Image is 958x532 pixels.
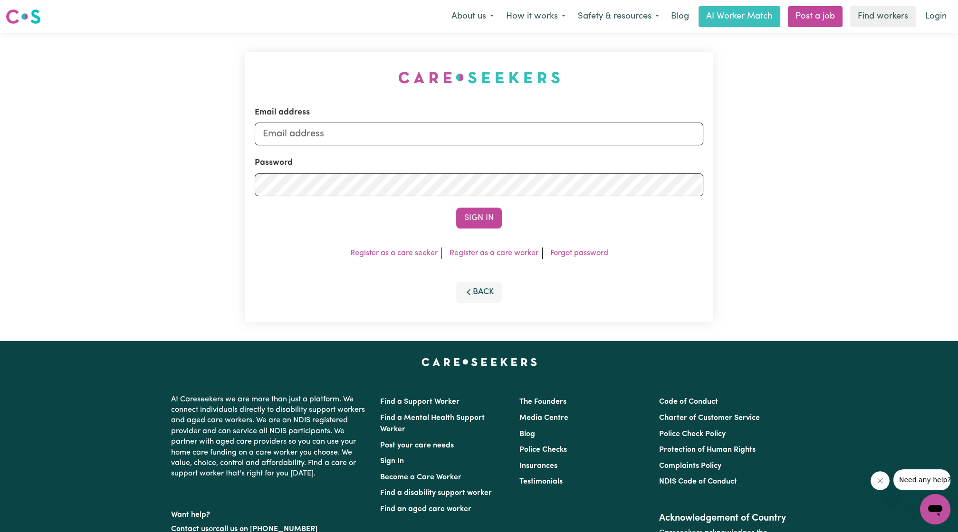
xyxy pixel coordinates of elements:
span: Need any help? [6,7,57,14]
a: Become a Care Worker [380,474,461,481]
a: Find workers [850,6,916,27]
a: Blog [665,6,695,27]
a: Sign In [380,457,404,465]
a: Login [920,6,952,27]
a: NDIS Code of Conduct [659,478,737,485]
label: Password [255,157,293,169]
a: Find an aged care worker [380,505,471,513]
a: Complaints Policy [659,462,721,470]
a: Police Checks [519,446,567,454]
a: Code of Conduct [659,398,718,406]
a: Forgot password [550,249,608,257]
button: Sign In [456,208,502,228]
label: Email address [255,106,310,119]
button: Back [456,282,502,303]
p: At Careseekers we are more than just a platform. We connect individuals directly to disability su... [171,390,369,483]
p: Want help? [171,506,369,520]
a: Careseekers home page [422,358,537,366]
a: Find a Mental Health Support Worker [380,414,485,433]
a: AI Worker Match [699,6,780,27]
iframe: Close message [871,471,890,490]
a: Testimonials [519,478,563,485]
a: Post your care needs [380,442,454,449]
a: Find a Support Worker [380,398,460,406]
a: Register as a care seeker [350,249,438,257]
a: Insurances [519,462,557,470]
h2: Acknowledgement of Country [659,513,787,524]
a: Register as a care worker [450,249,538,257]
a: Media Centre [519,414,568,422]
a: Post a job [788,6,843,27]
iframe: Button to launch messaging window [920,494,950,524]
a: Careseekers logo [6,6,41,28]
a: Protection of Human Rights [659,446,756,454]
a: Charter of Customer Service [659,414,760,422]
a: Find a disability support worker [380,489,492,497]
input: Email address [255,123,703,145]
iframe: Message from company [893,469,950,490]
a: Blog [519,430,535,438]
a: The Founders [519,398,566,406]
a: Police Check Policy [659,430,726,438]
img: Careseekers logo [6,8,41,25]
button: How it works [500,7,572,27]
button: Safety & resources [572,7,665,27]
button: About us [445,7,500,27]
